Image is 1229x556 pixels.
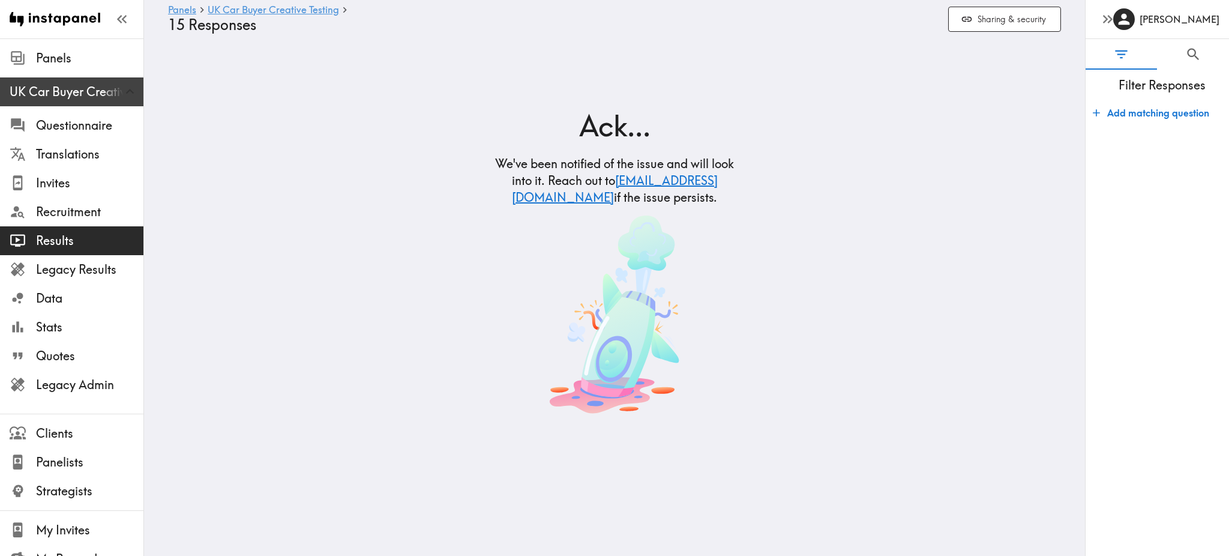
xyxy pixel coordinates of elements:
[1086,39,1158,70] button: Filter Responses
[36,376,143,393] span: Legacy Admin
[550,216,679,414] img: Something went wrong. A playful image of a rocket ship crash.
[494,156,735,206] h5: We've been notified of the issue and will look into it. Reach out to if the issue persists.
[1088,101,1214,125] button: Add matching question
[1185,46,1201,62] span: Search
[10,83,143,100] span: UK Car Buyer Creative Testing
[36,483,143,500] span: Strategists
[36,522,143,539] span: My Invites
[948,7,1061,32] button: Sharing & security
[36,204,143,220] span: Recruitment
[168,5,196,16] a: Panels
[36,290,143,307] span: Data
[494,106,735,146] h2: Ack...
[36,425,143,442] span: Clients
[36,348,143,364] span: Quotes
[168,16,256,34] span: 15 Responses
[36,319,143,336] span: Stats
[36,232,143,249] span: Results
[36,146,143,163] span: Translations
[36,454,143,471] span: Panelists
[512,173,718,205] a: [EMAIL_ADDRESS][DOMAIN_NAME]
[208,5,339,16] a: UK Car Buyer Creative Testing
[36,261,143,278] span: Legacy Results
[36,50,143,67] span: Panels
[1095,77,1229,94] span: Filter Responses
[36,117,143,134] span: Questionnaire
[36,175,143,192] span: Invites
[1140,13,1219,26] h6: [PERSON_NAME]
